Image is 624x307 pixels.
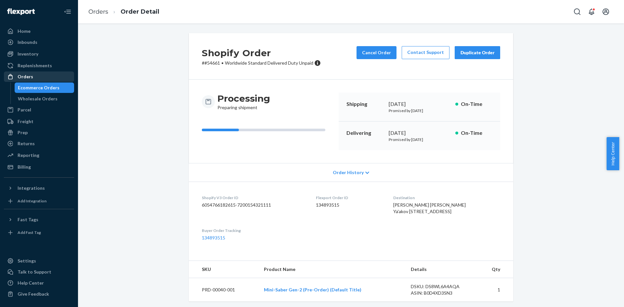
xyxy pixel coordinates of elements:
div: Settings [18,258,36,264]
a: Freight [4,116,74,127]
td: 1 [477,278,513,302]
a: Talk to Support [4,267,74,277]
div: ASIN: B0D4XD3SN3 [411,290,472,296]
div: Returns [18,140,35,147]
span: Order History [333,169,364,176]
div: Home [18,28,31,34]
h3: Processing [217,93,270,104]
a: Inbounds [4,37,74,47]
div: Parcel [18,107,31,113]
span: Worldwide Standard Delivered Duty Unpaid [225,60,313,66]
th: Product Name [259,261,406,278]
button: Close Navigation [61,5,74,18]
div: Inventory [18,51,38,57]
button: Duplicate Order [455,46,500,59]
div: Integrations [18,185,45,191]
ol: breadcrumbs [83,2,164,21]
a: Returns [4,138,74,149]
div: Billing [18,164,31,170]
div: Help Center [18,280,44,286]
a: Prep [4,127,74,138]
dt: Destination [393,195,500,200]
div: Replenishments [18,62,52,69]
p: Promised by [DATE] [389,108,450,113]
div: Duplicate Order [460,49,495,56]
button: Help Center [606,137,619,170]
a: Wholesale Orders [15,94,74,104]
dd: 134893515 [316,202,383,208]
span: • [221,60,224,66]
a: Help Center [4,278,74,288]
th: SKU [189,261,259,278]
div: Inbounds [18,39,37,45]
a: Order Detail [121,8,159,15]
p: On-Time [461,100,492,108]
div: [DATE] [389,100,450,108]
a: Home [4,26,74,36]
dd: 6054766182615-7200154321111 [202,202,305,208]
button: Give Feedback [4,289,74,299]
div: Freight [18,118,33,125]
div: Preparing shipment [217,93,270,111]
a: Reporting [4,150,74,160]
dt: Buyer Order Tracking [202,228,305,233]
button: Open account menu [599,5,612,18]
a: Orders [4,71,74,82]
p: Shipping [346,100,383,108]
div: Add Fast Tag [18,230,41,235]
button: Open Search Box [571,5,584,18]
h2: Shopify Order [202,46,321,60]
a: Replenishments [4,60,74,71]
a: Ecommerce Orders [15,83,74,93]
div: Orders [18,73,33,80]
a: Contact Support [402,46,449,59]
a: Add Fast Tag [4,227,74,238]
th: Details [406,261,477,278]
button: Fast Tags [4,214,74,225]
p: # #54661 [202,60,321,66]
img: Flexport logo [7,8,35,15]
a: Billing [4,162,74,172]
p: Promised by [DATE] [389,137,450,142]
dt: Flexport Order ID [316,195,383,200]
div: Fast Tags [18,216,38,223]
div: Talk to Support [18,269,51,275]
a: Orders [88,8,108,15]
a: 134893515 [202,235,225,240]
th: Qty [477,261,513,278]
a: Parcel [4,105,74,115]
td: PRD-00040-001 [189,278,259,302]
div: Add Integration [18,198,46,204]
a: Add Integration [4,196,74,206]
div: Give Feedback [18,291,49,297]
div: Ecommerce Orders [18,84,59,91]
p: On-Time [461,129,492,137]
p: Delivering [346,129,383,137]
div: [DATE] [389,129,450,137]
dt: Shopify V3 Order ID [202,195,305,200]
a: Inventory [4,49,74,59]
div: DSKU: DS8WL6A4AQA [411,283,472,290]
a: Mini-Saber Gen-2 (Pre-Order) (Default Title) [264,287,361,292]
div: Reporting [18,152,39,159]
button: Integrations [4,183,74,193]
button: Open notifications [585,5,598,18]
a: Settings [4,256,74,266]
div: Prep [18,129,28,136]
span: [PERSON_NAME] [PERSON_NAME] Ya'akov [STREET_ADDRESS] [393,202,466,214]
button: Cancel Order [357,46,396,59]
div: Wholesale Orders [18,96,58,102]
